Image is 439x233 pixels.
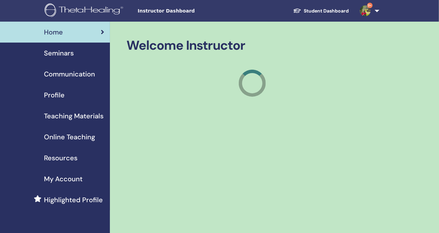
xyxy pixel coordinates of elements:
[293,8,301,14] img: graduation-cap-white.svg
[44,48,74,58] span: Seminars
[138,7,239,15] span: Instructor Dashboard
[44,174,83,184] span: My Account
[360,5,371,16] img: default.jpg
[45,3,125,19] img: logo.png
[44,27,63,37] span: Home
[44,132,95,142] span: Online Teaching
[44,69,95,79] span: Communication
[44,153,77,163] span: Resources
[288,5,354,17] a: Student Dashboard
[44,195,103,205] span: Highlighted Profile
[367,3,373,8] span: 9+
[44,90,65,100] span: Profile
[127,38,378,53] h2: Welcome Instructor
[44,111,103,121] span: Teaching Materials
